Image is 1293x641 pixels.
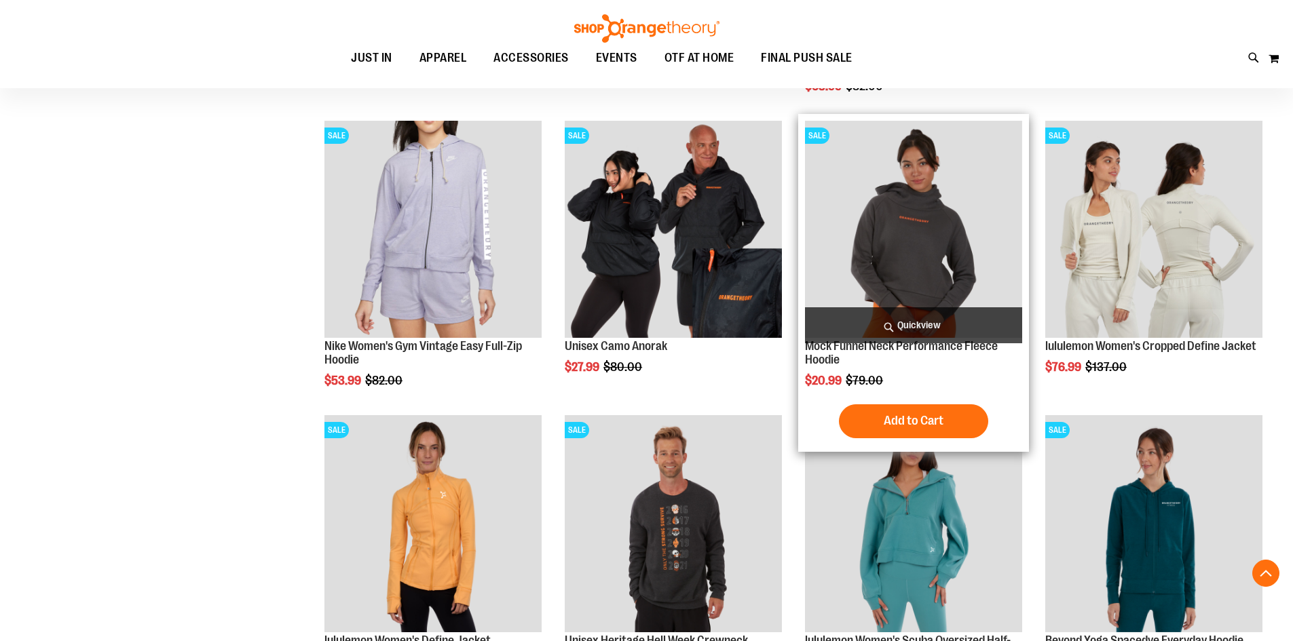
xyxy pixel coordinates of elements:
a: lululemon Women's Cropped Define Jacket [1045,339,1256,353]
span: $80.00 [603,360,644,374]
a: Unisex Camo Anorak [565,339,667,353]
span: JUST IN [351,43,392,73]
a: ACCESSORIES [480,43,582,74]
span: SALE [324,422,349,438]
a: Product image for Nike Gym Vintage Easy Full Zip HoodieSALE [324,121,542,340]
img: Shop Orangetheory [572,14,722,43]
span: EVENTS [596,43,637,73]
div: product [1038,114,1269,408]
div: product [318,114,548,421]
span: SALE [324,128,349,144]
a: OTF AT HOME [651,43,748,74]
span: $53.99 [324,374,363,387]
a: Product image for Beyond Yoga Spacedye Everyday HoodieSALE [1045,415,1262,634]
a: Nike Women's Gym Vintage Easy Full-Zip Hoodie [324,339,522,366]
a: Product image for Mock Funnel Neck Performance Fleece HoodieSALE [805,121,1022,340]
span: SALE [805,128,829,144]
div: product [558,114,789,408]
a: Product image for Unisex Heritage Hell Week Crewneck SweatshirtSALE [565,415,782,634]
a: EVENTS [582,43,651,74]
a: Mock Funnel Neck Performance Fleece Hoodie [805,339,998,366]
span: SALE [565,128,589,144]
div: product [798,114,1029,451]
span: ACCESSORIES [493,43,569,73]
span: $137.00 [1085,360,1129,374]
a: JUST IN [337,43,406,74]
a: FINAL PUSH SALE [747,43,866,74]
span: $82.00 [365,374,405,387]
span: $76.99 [1045,360,1083,374]
img: Product image for lululemon Define Jacket [324,415,542,632]
button: Add to Cart [839,404,988,438]
img: Product image for Unisex Camo Anorak [565,121,782,338]
span: OTF AT HOME [664,43,734,73]
span: SALE [565,422,589,438]
a: Product image for lululemon Define JacketSALE [324,415,542,634]
span: SALE [1045,128,1070,144]
a: Product image for Unisex Camo AnorakSALE [565,121,782,340]
img: Product image for Nike Gym Vintage Easy Full Zip Hoodie [324,121,542,338]
img: Product image for lululemon Womens Scuba Oversized Half Zip [805,415,1022,632]
span: $79.00 [846,374,885,387]
a: APPAREL [406,43,481,73]
a: Product image for lululemon Define Jacket CroppedSALE [1045,121,1262,340]
img: Product image for lululemon Define Jacket Cropped [1045,121,1262,338]
span: Add to Cart [884,413,943,428]
a: Quickview [805,307,1022,343]
span: $27.99 [565,360,601,374]
a: Product image for lululemon Womens Scuba Oversized Half ZipSALE [805,415,1022,634]
span: $20.99 [805,374,844,387]
img: Product image for Unisex Heritage Hell Week Crewneck Sweatshirt [565,415,782,632]
span: FINAL PUSH SALE [761,43,852,73]
span: SALE [1045,422,1070,438]
img: Product image for Beyond Yoga Spacedye Everyday Hoodie [1045,415,1262,632]
button: Back To Top [1252,560,1279,587]
img: Product image for Mock Funnel Neck Performance Fleece Hoodie [805,121,1022,338]
span: APPAREL [419,43,467,73]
